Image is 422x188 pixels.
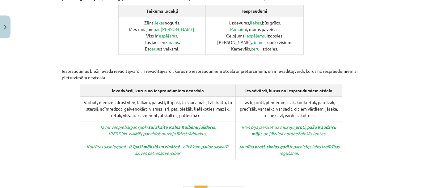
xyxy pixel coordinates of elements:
span: iespējams [245,33,265,38]
strong: Ievadvārdi, kurus no iespraudumiem neatdala [112,88,204,93]
strong: it īpaši mākslā un zinātnē [129,144,180,149]
span: ceru [149,46,158,51]
td: Zēns noguris. Mēs runājam . Viss ir . Tas jau sen . Es uz veiksmi. [119,17,206,55]
span: zināms [252,39,265,45]
span: liekas, [250,20,262,25]
th: Iespraudumi [206,5,304,17]
strong: Ievadvārdi, kurus no iespraudumiem atdala [245,88,332,93]
em: Man bija jāaiziet uz muzeju, , un jāizliek norobežojošās lentes. Jaunība, ir pateicīgs laiks izgl... [238,124,340,156]
th: Teikuma locekļi [119,5,206,17]
span: liekas [154,20,165,25]
span: par [PERSON_NAME] [154,26,194,32]
span: Par laimi [230,26,247,32]
td: Tas ir, proti, piemēram, īsāk, konkrētāk, pareizāk, precīzāk, var teikt, var sacīt, citiem vārdie... [236,97,342,121]
td: Uzdevums, būs grūts. , mums paveicās. Ceļojums, , izdosies. [PERSON_NAME], , garšo visiem. Karnev... [206,17,304,55]
strong: tai skaitā Kalna Kaibēnu jokdaris [149,124,215,130]
span: iespējams [158,33,177,38]
td: Varbūt, diemžēl, droši vien, laikam, parasti, it īpaši, tā saucamais, tai skaitā, to starpā, acīm... [80,97,236,121]
p: Iespraudumus bieži ievada ievadītājvārdi. Ir ievadītājvārdi, kurus no iespraudumiem atdala ar pie... [62,55,360,81]
img: icon-close-lesson-0947bae3869378f0d4975bcd49f059093ad1ed9edebbc8119c70593378902aed.svg [4,25,6,29]
strong: proti, skolas gadi, [255,144,289,149]
span: ceru [251,46,260,51]
span: zināms [165,39,179,45]
span: Tā nu Vecpiebalgas spoki, , [PERSON_NAME] pabaidot muzeja līdzstrādniekus. Kultūras sasniegumi – ... [87,124,229,156]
